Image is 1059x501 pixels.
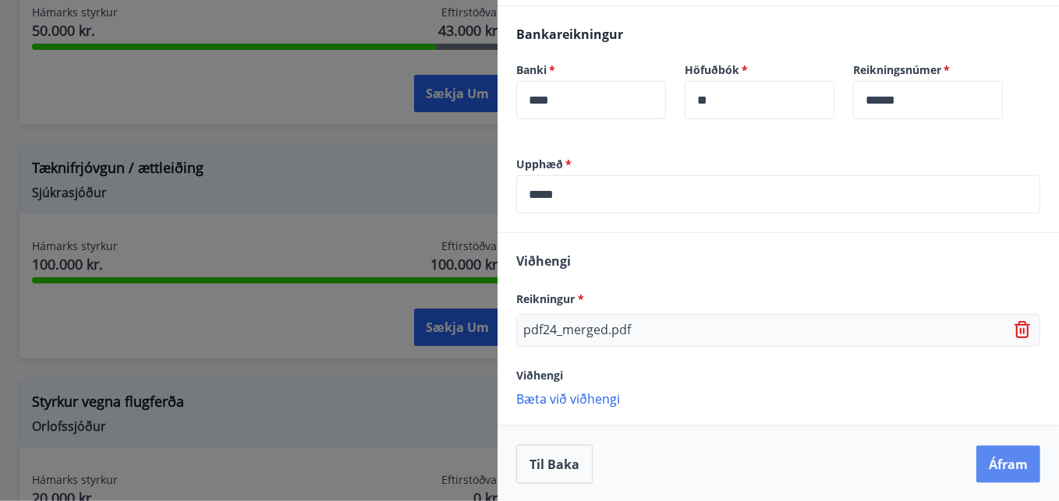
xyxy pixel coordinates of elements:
span: Viðhengi [516,252,571,270]
label: Banki [516,62,666,78]
label: Höfuðbók [685,62,834,78]
button: Áfram [976,446,1040,483]
span: Reikningur [516,291,584,306]
p: Bæta við viðhengi [516,390,1040,406]
div: Upphæð [516,175,1040,213]
button: Til baka [516,445,593,484]
span: Viðhengi [516,368,563,383]
label: Upphæð [516,157,1040,172]
p: pdf24_merged.pdf [523,321,631,340]
span: Bankareikningur [516,26,623,43]
label: Reikningsnúmer [853,62,1003,78]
